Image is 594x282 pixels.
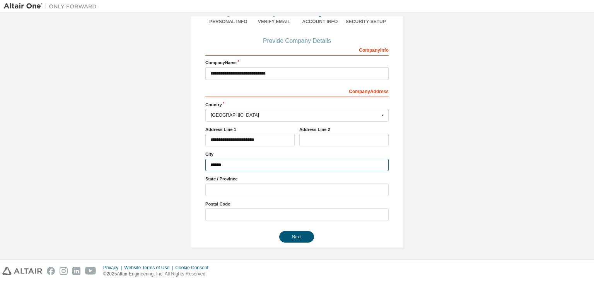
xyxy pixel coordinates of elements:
[205,43,389,56] div: Company Info
[205,176,389,182] label: State / Province
[175,265,213,271] div: Cookie Consent
[47,267,55,275] img: facebook.svg
[211,113,379,117] div: [GEOGRAPHIC_DATA]
[2,267,42,275] img: altair_logo.svg
[103,265,124,271] div: Privacy
[205,59,389,66] label: Company Name
[279,231,314,243] button: Next
[205,39,389,43] div: Provide Company Details
[72,267,80,275] img: linkedin.svg
[205,85,389,97] div: Company Address
[103,271,213,277] p: © 2025 Altair Engineering, Inc. All Rights Reserved.
[60,267,68,275] img: instagram.svg
[205,19,251,25] div: Personal Info
[299,126,389,133] label: Address Line 2
[205,102,389,108] label: Country
[205,201,389,207] label: Postal Code
[124,265,175,271] div: Website Terms of Use
[85,267,96,275] img: youtube.svg
[205,126,295,133] label: Address Line 1
[4,2,101,10] img: Altair One
[251,19,297,25] div: Verify Email
[205,151,389,157] label: City
[343,19,389,25] div: Security Setup
[297,19,343,25] div: Account Info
